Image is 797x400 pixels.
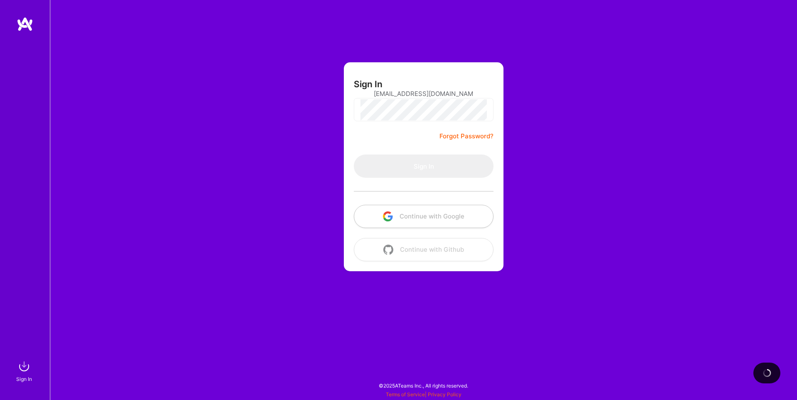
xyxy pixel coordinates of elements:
[374,83,474,104] input: Email...
[354,155,493,178] button: Sign In
[386,391,425,398] a: Terms of Service
[439,131,493,141] a: Forgot Password?
[17,358,32,383] a: sign inSign In
[763,369,771,377] img: loading
[50,375,797,396] div: © 2025 ATeams Inc., All rights reserved.
[17,17,33,32] img: logo
[354,205,493,228] button: Continue with Google
[383,245,393,255] img: icon
[428,391,461,398] a: Privacy Policy
[383,211,393,221] img: icon
[386,391,461,398] span: |
[16,358,32,375] img: sign in
[16,375,32,383] div: Sign In
[354,238,493,261] button: Continue with Github
[354,79,382,89] h3: Sign In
